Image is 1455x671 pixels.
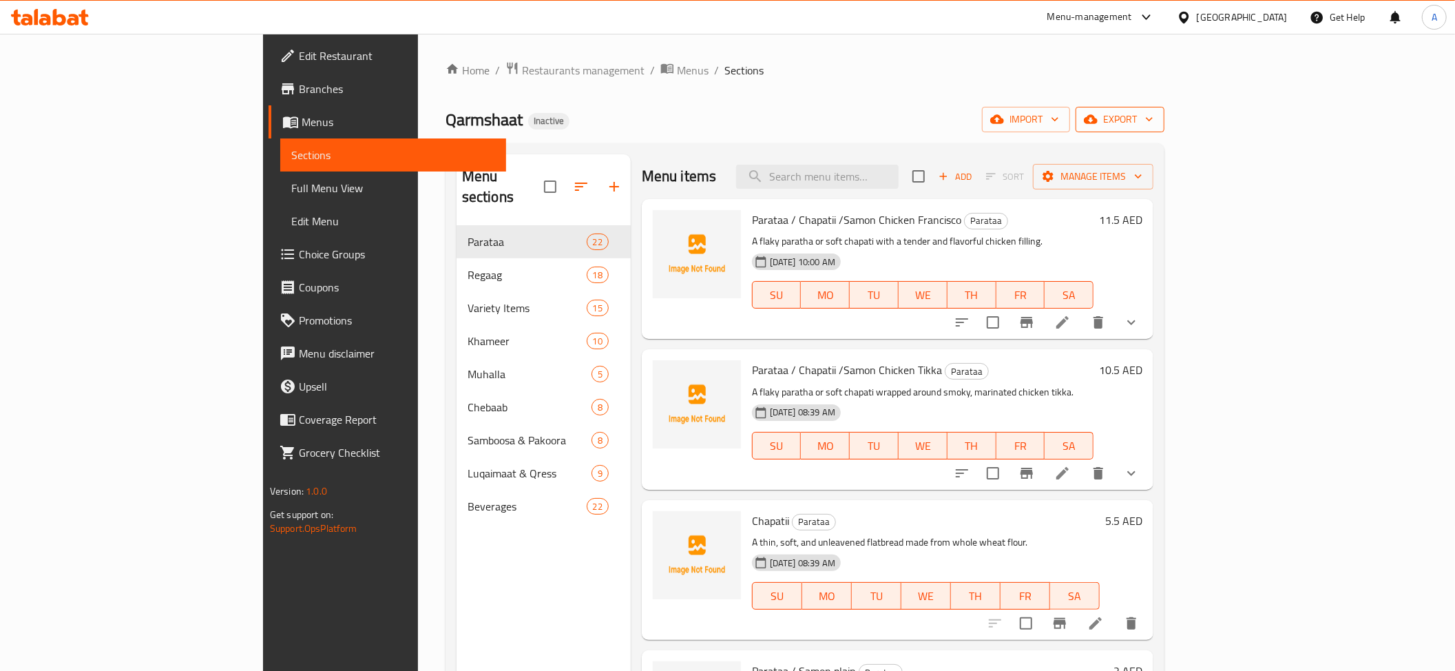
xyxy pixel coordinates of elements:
[299,312,495,329] span: Promotions
[801,432,850,460] button: MO
[977,166,1033,187] span: Select section first
[299,279,495,296] span: Coupons
[457,358,631,391] div: Muhalla5
[299,345,495,362] span: Menu disclaimer
[1047,9,1132,25] div: Menu-management
[993,111,1059,128] span: import
[996,281,1045,309] button: FR
[592,399,609,415] div: items
[736,165,899,189] input: search
[587,500,608,513] span: 22
[1197,10,1288,25] div: [GEOGRAPHIC_DATA]
[269,337,506,370] a: Menu disclaimer
[1115,306,1148,339] button: show more
[714,62,719,79] li: /
[468,300,587,316] span: Variety Items
[982,107,1070,132] button: import
[752,281,802,309] button: SU
[592,368,608,381] span: 5
[801,281,850,309] button: MO
[1050,582,1100,610] button: SA
[468,498,587,515] div: Beverages
[752,384,1093,401] p: A flaky paratha or soft chapati wrapped around smoky, marinated chicken tikka.
[855,436,893,456] span: TU
[933,166,977,187] span: Add item
[468,465,592,482] span: Luqaimaat & Qress
[269,105,506,138] a: Menus
[945,363,989,380] div: Parataa
[764,406,841,419] span: [DATE] 08:39 AM
[1054,465,1071,482] a: Edit menu item
[978,308,1007,337] span: Select to update
[945,457,978,490] button: sort-choices
[270,482,304,500] span: Version:
[945,306,978,339] button: sort-choices
[291,213,495,229] span: Edit Menu
[587,335,608,348] span: 10
[1099,360,1142,380] h6: 10.5 AED
[468,366,592,382] span: Muhalla
[677,62,709,79] span: Menus
[899,281,948,309] button: WE
[752,510,789,531] span: Chapatii
[1033,164,1153,189] button: Manage items
[764,557,841,570] span: [DATE] 08:39 AM
[457,324,631,358] div: Khameer10
[1043,607,1076,640] button: Branch-specific-item
[457,220,631,528] nav: Menu sections
[468,234,587,250] span: Parataa
[978,459,1007,488] span: Select to update
[653,210,741,298] img: Parataa / Chapatii /Samon Chicken Francisco
[299,378,495,395] span: Upsell
[270,506,333,524] span: Get support on:
[457,291,631,324] div: Variety Items15
[536,172,565,201] span: Select all sections
[953,436,991,456] span: TH
[1010,457,1043,490] button: Branch-specific-item
[1056,586,1094,606] span: SA
[302,114,495,130] span: Menus
[752,360,942,380] span: Parataa / Chapatii /Samon Chicken Tikka
[1054,314,1071,331] a: Edit menu item
[280,138,506,172] a: Sections
[1050,285,1088,305] span: SA
[299,246,495,262] span: Choice Groups
[964,213,1008,229] div: Parataa
[299,444,495,461] span: Grocery Checklist
[468,432,592,448] span: Samboosa & Pakoora
[468,267,587,283] span: Regaag
[269,436,506,469] a: Grocery Checklist
[758,586,797,606] span: SU
[587,269,608,282] span: 18
[587,333,609,349] div: items
[565,170,598,203] span: Sort sections
[764,256,841,269] span: [DATE] 10:00 AM
[587,302,608,315] span: 15
[792,514,836,530] div: Parataa
[1002,285,1040,305] span: FR
[299,81,495,97] span: Branches
[852,582,901,610] button: TU
[1002,436,1040,456] span: FR
[299,411,495,428] span: Coverage Report
[1087,615,1104,632] a: Edit menu item
[850,281,899,309] button: TU
[1012,609,1040,638] span: Select to update
[587,300,609,316] div: items
[457,225,631,258] div: Parataa22
[752,582,802,610] button: SU
[724,62,764,79] span: Sections
[806,285,844,305] span: MO
[468,333,587,349] span: Khameer
[269,72,506,105] a: Branches
[269,39,506,72] a: Edit Restaurant
[904,285,942,305] span: WE
[457,457,631,490] div: Luqaimaat & Qress9
[758,436,796,456] span: SU
[855,285,893,305] span: TU
[446,61,1164,79] nav: breadcrumb
[1115,457,1148,490] button: show more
